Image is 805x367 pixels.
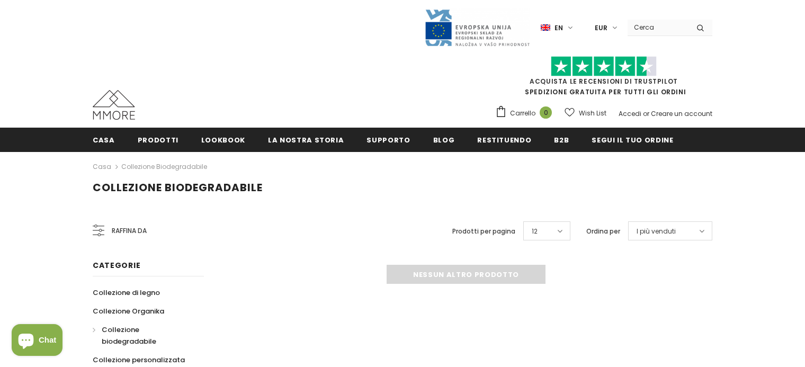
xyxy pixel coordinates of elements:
[93,260,140,271] span: Categorie
[651,109,712,118] a: Creare un account
[93,135,115,145] span: Casa
[540,106,552,119] span: 0
[452,226,515,237] label: Prodotti per pagina
[93,283,160,302] a: Collezione di legno
[93,90,135,120] img: Casi MMORE
[201,128,245,151] a: Lookbook
[433,135,455,145] span: Blog
[477,135,531,145] span: Restituendo
[201,135,245,145] span: Lookbook
[592,135,673,145] span: Segui il tuo ordine
[532,226,538,237] span: 12
[93,128,115,151] a: Casa
[637,226,676,237] span: I più venduti
[495,61,712,96] span: SPEDIZIONE GRATUITA PER TUTTI GLI ORDINI
[554,135,569,145] span: B2B
[366,135,410,145] span: supporto
[112,225,147,237] span: Raffina da
[8,324,66,359] inbox-online-store-chat: Shopify online store chat
[93,288,160,298] span: Collezione di legno
[579,108,606,119] span: Wish List
[138,135,178,145] span: Prodotti
[138,128,178,151] a: Prodotti
[93,160,111,173] a: Casa
[592,128,673,151] a: Segui il tuo ordine
[551,56,657,77] img: Fidati di Pilot Stars
[565,104,606,122] a: Wish List
[93,306,164,316] span: Collezione Organika
[541,23,550,32] img: i-lang-1.png
[268,128,344,151] a: La nostra storia
[495,105,557,121] a: Carrello 0
[433,128,455,151] a: Blog
[93,180,263,195] span: Collezione biodegradabile
[530,77,678,86] a: Acquista le recensioni di TrustPilot
[619,109,641,118] a: Accedi
[102,325,156,346] span: Collezione biodegradabile
[366,128,410,151] a: supporto
[554,23,563,33] span: en
[424,8,530,47] img: Javni Razpis
[477,128,531,151] a: Restituendo
[510,108,535,119] span: Carrello
[554,128,569,151] a: B2B
[628,20,688,35] input: Search Site
[424,23,530,32] a: Javni Razpis
[93,355,185,365] span: Collezione personalizzata
[93,320,192,351] a: Collezione biodegradabile
[643,109,649,118] span: or
[595,23,607,33] span: EUR
[93,302,164,320] a: Collezione Organika
[268,135,344,145] span: La nostra storia
[121,162,207,171] a: Collezione biodegradabile
[586,226,620,237] label: Ordina per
